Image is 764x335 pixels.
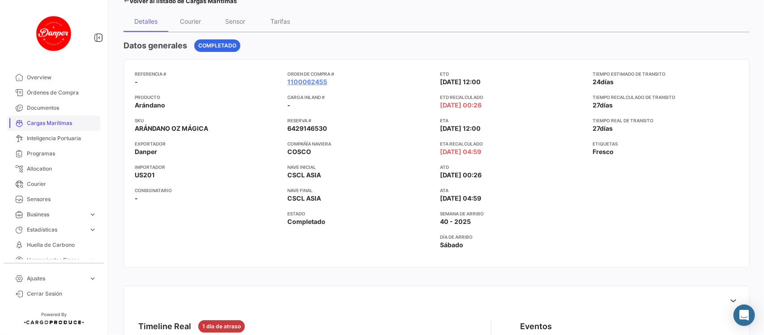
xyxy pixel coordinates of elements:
span: Completado [198,42,236,50]
app-card-info-title: Carga inland # [287,94,433,101]
app-card-info-title: SKU [135,117,280,124]
span: - [287,101,290,110]
app-card-info-title: ATA [440,187,586,194]
div: Detalles [134,17,158,25]
span: [DATE] 12:00 [440,124,481,133]
h4: Datos generales [124,39,187,52]
div: Tarifas [270,17,290,25]
span: expand_more [89,226,97,234]
app-card-info-title: Reserva # [287,117,433,124]
span: Ajustes [27,275,85,283]
a: Documentos [7,100,100,116]
div: Timeline Real [138,320,191,333]
span: expand_more [89,210,97,219]
app-card-info-title: Etiquetas [593,140,738,147]
span: CSCL ASIA [287,194,321,203]
span: 24 [593,78,601,86]
app-card-info-title: Nave final [287,187,433,194]
app-card-info-title: ETA Recalculado [440,140,586,147]
a: Overview [7,70,100,85]
app-card-info-title: Tiempo real de transito [593,117,738,124]
app-card-info-title: ATD [440,163,586,171]
span: Arándano [135,101,165,110]
app-card-info-title: Compañía naviera [287,140,433,147]
span: - [135,77,138,86]
span: días [600,125,613,132]
app-card-info-title: Tiempo recalculado de transito [593,94,738,101]
span: Allocation [27,165,97,173]
app-card-info-title: Consignatario [135,187,280,194]
span: 6429146530 [287,124,327,133]
app-card-info-title: Semana de Arribo [440,210,586,217]
app-card-info-title: Orden de Compra # [287,70,433,77]
div: Sensor [226,17,246,25]
app-card-info-title: Tiempo estimado de transito [593,70,738,77]
app-card-info-title: ETA [440,117,586,124]
div: Eventos [520,320,552,333]
app-card-info-title: Exportador [135,140,280,147]
span: 27 [593,101,600,109]
a: Órdenes de Compra [7,85,100,100]
span: COSCO [287,147,311,156]
img: danper-logo.png [31,11,76,56]
span: Programas [27,150,97,158]
app-card-info-title: Estado [287,210,433,217]
span: [DATE] 00:26 [440,101,482,110]
span: Sábado [440,241,464,249]
span: US201 [135,171,155,180]
a: Courier [7,176,100,192]
span: Documentos [27,104,97,112]
span: Cerrar Sesión [27,290,97,298]
div: Abrir Intercom Messenger [734,305,755,326]
span: expand_more [89,256,97,264]
span: [DATE] 04:59 [440,147,482,156]
span: Órdenes de Compra [27,89,97,97]
span: CSCL ASIA [287,171,321,180]
span: [DATE] 00:26 [440,171,482,180]
app-card-info-title: Producto [135,94,280,101]
app-card-info-title: Nave inicial [287,163,433,171]
span: 40 - 2025 [440,217,471,226]
span: Sensores [27,195,97,203]
span: 1 dia de atraso [202,322,241,331]
span: [DATE] 12:00 [440,77,481,86]
span: Huella de Carbono [27,241,97,249]
span: expand_more [89,275,97,283]
span: Fresco [593,147,614,156]
span: Business [27,210,85,219]
span: Herramientas Financieras [27,256,85,264]
span: [DATE] 04:59 [440,194,482,203]
a: 1100062455 [287,77,327,86]
span: 27 [593,125,600,132]
a: Huella de Carbono [7,237,100,253]
span: días [600,101,613,109]
span: Estadísticas [27,226,85,234]
a: Programas [7,146,100,161]
a: Allocation [7,161,100,176]
app-card-info-title: Importador [135,163,280,171]
span: Completado [287,217,325,226]
app-card-info-title: ETD [440,70,586,77]
app-card-info-title: ETD Recalculado [440,94,586,101]
span: Courier [27,180,97,188]
span: días [601,78,614,86]
div: Courier [180,17,201,25]
app-card-info-title: Día de Arribo [440,233,586,241]
span: Overview [27,73,97,82]
span: - [135,194,138,203]
span: ARÁNDANO OZ MÁGICA [135,124,208,133]
a: Sensores [7,192,100,207]
a: Cargas Marítimas [7,116,100,131]
span: Cargas Marítimas [27,119,97,127]
span: Danper [135,147,157,156]
app-card-info-title: Referencia # [135,70,280,77]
